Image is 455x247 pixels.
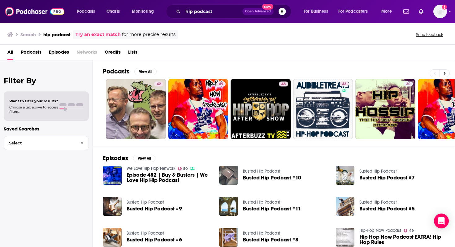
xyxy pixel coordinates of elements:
span: Lists [128,47,137,60]
span: Episode 482 | Buy & Busters | We Love Hip Hip Podcast [127,172,212,183]
a: Try an exact match [76,31,121,38]
a: Charts [102,7,123,16]
span: Networks [76,47,97,60]
button: View All [134,68,157,75]
span: 50 [183,167,188,170]
a: Busted Hip Podcast [127,200,164,205]
a: Show notifications dropdown [401,6,411,17]
button: Show profile menu [433,5,447,18]
img: Busted Hip Podcast #6 [103,228,122,247]
a: 46 [231,79,291,139]
a: We Love Hip Hop Network [127,166,175,171]
a: 42 [106,79,166,139]
span: 46 [281,81,286,87]
img: Busted Hip Podcast #11 [219,197,238,216]
img: Busted Hip Podcast #8 [219,228,238,247]
img: Busted Hip Podcast #7 [336,166,355,185]
span: for more precise results [122,31,175,38]
button: Send feedback [414,32,445,37]
img: Busted Hip Podcast #10 [219,166,238,185]
span: New [262,4,273,10]
img: Episode 482 | Buy & Busters | We Love Hip Hip Podcast [103,166,122,185]
a: Hip Hop Now Podcast EXTRA! Hip Hop Rules [359,234,445,245]
span: 49 [409,229,414,232]
h3: hip podcast [43,32,71,37]
a: 49 [216,82,226,86]
a: Busted Hip Podcast #11 [243,206,301,211]
button: open menu [72,7,103,16]
a: 30 [404,82,413,86]
a: Busted Hip Podcast #10 [243,175,301,180]
img: Busted Hip Podcast #5 [336,197,355,216]
span: Want to filter your results? [9,99,58,103]
span: Select [4,141,76,145]
span: More [381,7,392,16]
span: 42 [157,81,161,87]
a: 30 [355,79,415,139]
a: Episodes [49,47,69,60]
a: 43 [293,79,353,139]
div: Search podcasts, credits, & more... [172,4,297,19]
a: 46 [279,82,288,86]
button: Select [4,136,89,150]
input: Search podcasts, credits, & more... [183,7,242,16]
h2: Filter By [4,76,89,85]
a: Busted Hip Podcast #8 [243,237,298,242]
span: 43 [342,81,346,87]
button: open menu [334,7,377,16]
button: open menu [299,7,336,16]
button: View All [133,155,155,162]
a: Show notifications dropdown [416,6,426,17]
a: Busted Hip Podcast #9 [127,206,182,211]
span: Open Advanced [245,10,271,13]
span: Logged in as biancagorospe [433,5,447,18]
a: EpisodesView All [103,154,155,162]
a: Credits [105,47,121,60]
a: 43 [340,82,349,86]
img: Busted Hip Podcast #9 [103,197,122,216]
h2: Podcasts [103,68,129,75]
h2: Episodes [103,154,128,162]
span: For Business [304,7,328,16]
span: Charts [106,7,120,16]
a: 50 [178,167,188,170]
span: Monitoring [132,7,154,16]
a: 49 [168,79,228,139]
a: Busted Hip Podcast #6 [127,237,182,242]
a: Busted Hip Podcast [243,231,280,236]
a: Busted Hip Podcast [359,200,397,205]
a: Hip-Hop Now Podcast [359,228,401,233]
a: Busted Hip Podcast [243,169,280,174]
img: Podchaser - Follow, Share and Rate Podcasts [5,6,64,17]
p: Saved Searches [4,126,89,132]
a: All [7,47,13,60]
a: Podcasts [21,47,41,60]
span: 30 [406,81,410,87]
h3: Search [20,32,36,37]
a: Busted Hip Podcast #5 [359,206,415,211]
a: Busted Hip Podcast #7 [359,175,415,180]
button: Open AdvancedNew [242,8,274,15]
button: open menu [128,7,162,16]
button: open menu [377,7,400,16]
div: Open Intercom Messenger [434,214,449,228]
